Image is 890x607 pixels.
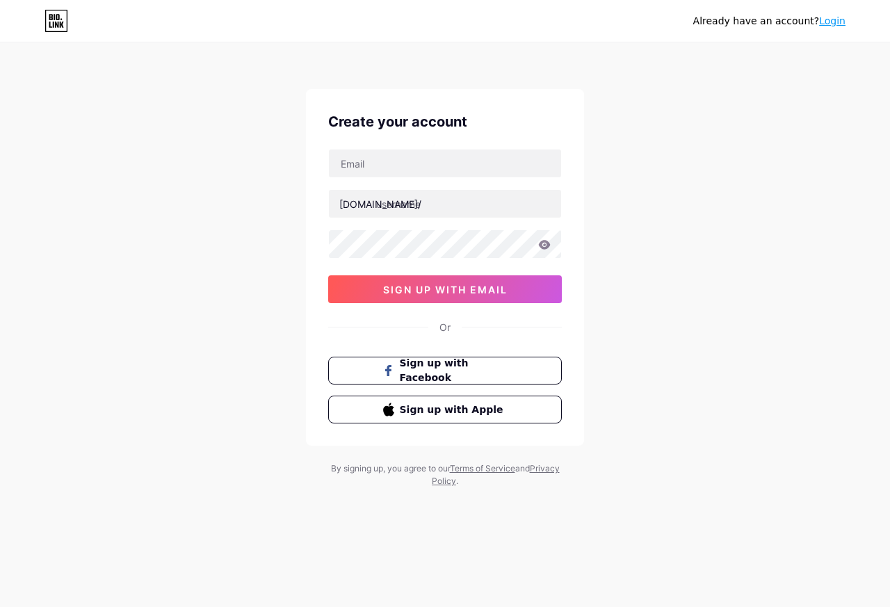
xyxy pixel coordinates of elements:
span: Sign up with Facebook [400,356,508,385]
span: sign up with email [383,284,508,296]
button: Sign up with Facebook [328,357,562,385]
div: Or [439,320,451,334]
div: By signing up, you agree to our and . [327,462,563,487]
div: Already have an account? [693,14,845,29]
input: Email [329,149,561,177]
button: Sign up with Apple [328,396,562,423]
a: Login [819,15,845,26]
div: [DOMAIN_NAME]/ [339,197,421,211]
button: sign up with email [328,275,562,303]
span: Sign up with Apple [400,403,508,417]
div: Create your account [328,111,562,132]
input: username [329,190,561,218]
a: Terms of Service [450,463,515,474]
